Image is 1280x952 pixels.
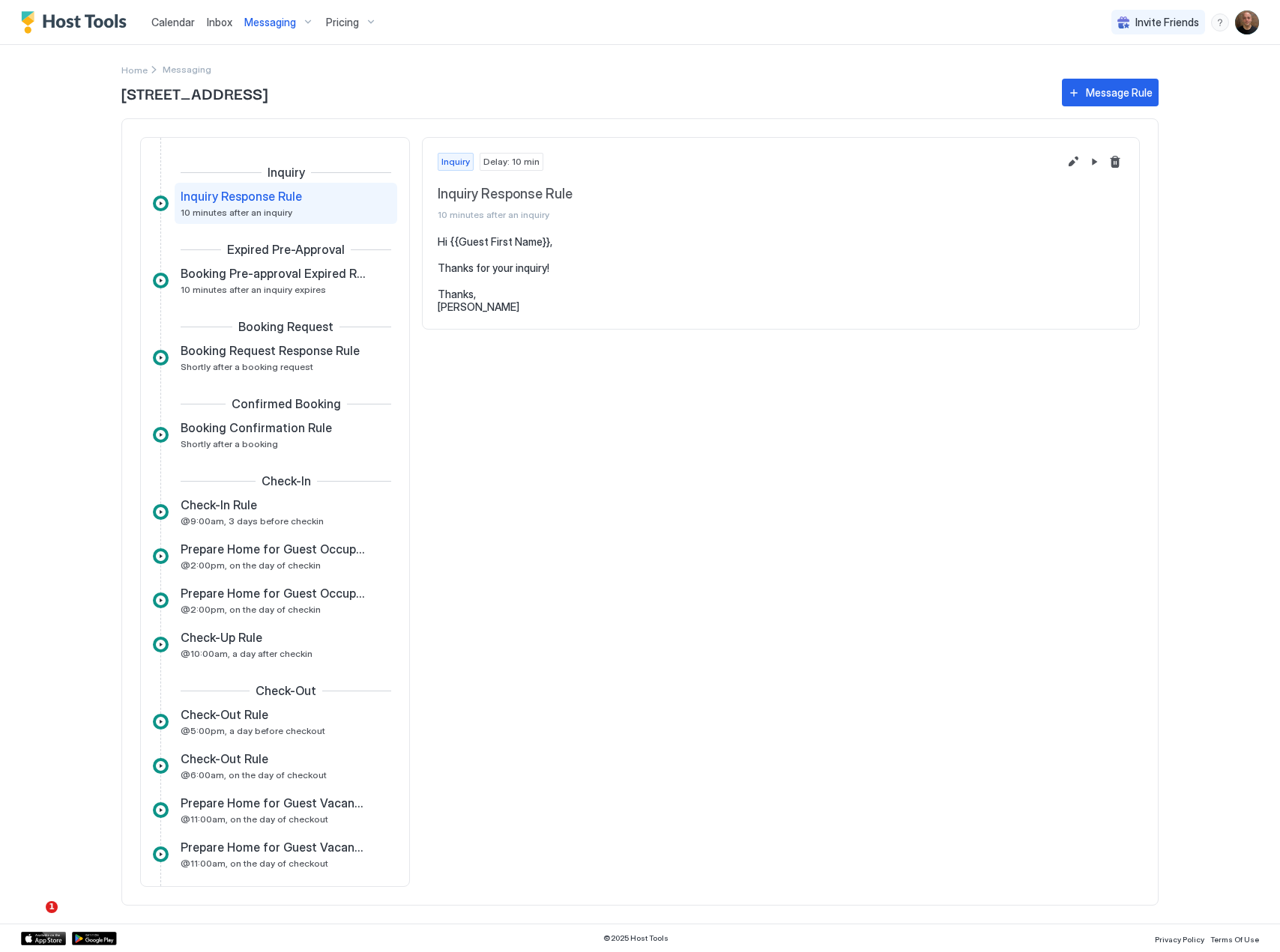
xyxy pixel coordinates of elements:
a: Calendar [151,14,195,30]
span: @10:00am, a day after checkin [181,648,313,659]
a: App Store [21,932,66,945]
span: Shortly after a booking [181,438,278,449]
span: Breadcrumb [163,64,211,75]
span: Inquiry [268,165,305,180]
span: @2:00pm, on the day of checkin [181,560,321,571]
span: 1 [46,901,58,913]
span: [STREET_ADDRESS] [121,82,1047,104]
span: 10 minutes after an inquiry [438,209,1058,220]
a: Privacy Policy [1155,930,1204,946]
span: Booking Pre-approval Expired Rule [181,266,367,281]
span: Pricing [326,16,359,29]
span: 10 minutes after an inquiry [181,207,292,218]
span: Messaging [244,16,296,29]
span: Delay: 10 min [483,155,540,169]
span: Terms Of Use [1210,935,1259,944]
span: Check-In Rule [181,497,257,512]
button: Edit message rule [1064,153,1082,171]
span: Prepare Home for Guest Vacancy [181,795,367,810]
a: Inbox [207,14,232,30]
span: @11:00am, on the day of checkout [181,813,328,825]
span: © 2025 Host Tools [603,933,668,943]
span: Check-Up Rule [181,630,262,645]
span: @6:00am, on the day of checkout [181,769,327,780]
pre: Hi {{Guest First Name}}, Thanks for your inquiry! Thanks, [PERSON_NAME] [438,235,1124,314]
span: Prepare Home for Guest Occupancy 2 [181,586,367,601]
span: Check-Out Rule [181,707,268,722]
a: Terms Of Use [1210,930,1259,946]
span: Home [121,64,148,76]
span: Confirmed Booking [232,396,341,411]
span: Prepare Home for Guest Occupancy [181,542,367,557]
span: Booking Request [238,319,333,334]
a: Home [121,61,148,77]
span: 10 minutes after an inquiry expires [181,284,326,295]
span: @2:00pm, on the day of checkin [181,604,321,615]
span: @9:00am, 3 days before checkin [181,515,324,527]
button: Delete message rule [1106,153,1124,171]
span: Check-In [262,473,311,488]
a: Google Play Store [72,932,117,945]
span: @11:00am, on the day of checkout [181,858,328,869]
a: Host Tools Logo [21,11,133,34]
button: Pause Message Rule [1085,153,1103,171]
span: Expired Pre-Approval [227,242,345,257]
span: Calendar [151,16,195,28]
span: Booking Request Response Rule [181,343,360,358]
span: @5:00pm, a day before checkout [181,725,325,736]
span: Check-Out [256,683,316,698]
span: Booking Confirmation Rule [181,420,332,435]
span: Invite Friends [1135,16,1199,29]
div: User profile [1235,10,1259,34]
span: Inquiry Response Rule [438,186,1058,203]
span: Inbox [207,16,232,28]
div: Breadcrumb [121,61,148,77]
button: Message Rule [1062,79,1159,106]
span: Inquiry Response Rule [181,189,302,204]
span: Check-Out Rule [181,751,268,766]
span: Shortly after a booking request [181,361,313,372]
div: Message Rule [1086,85,1153,100]
span: Prepare Home for Guest Vacancy 2 [181,840,367,855]
div: menu [1211,13,1229,31]
iframe: Intercom live chat [15,901,51,937]
span: Privacy Policy [1155,935,1204,944]
span: Inquiry [441,155,470,169]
